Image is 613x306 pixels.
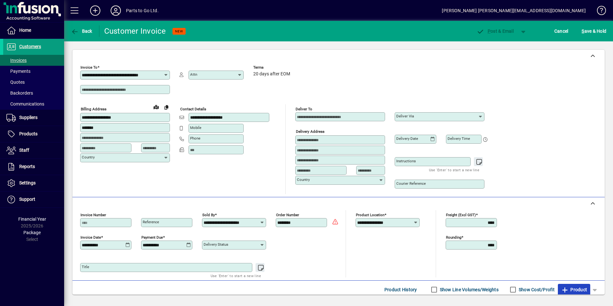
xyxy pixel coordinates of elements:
span: Cancel [554,26,568,36]
span: Home [19,28,31,33]
div: Customer Invoice [104,26,166,36]
button: Product History [382,284,420,295]
span: Suppliers [19,115,38,120]
span: Financial Year [18,217,46,222]
a: Home [3,22,64,38]
span: Products [19,131,38,136]
mat-label: Instructions [396,159,416,163]
mat-label: Invoice date [80,235,101,240]
mat-label: Invoice To [80,65,97,70]
mat-label: Attn [190,72,197,77]
span: Customers [19,44,41,49]
div: Parts to Go Ltd. [126,5,159,16]
mat-label: Delivery date [396,136,418,141]
span: NEW [175,29,183,33]
span: ost & Email [476,29,514,34]
a: Communications [3,98,64,109]
a: Products [3,126,64,142]
mat-label: Deliver To [296,107,312,111]
a: Invoices [3,55,64,66]
span: 20 days after EOM [253,72,290,77]
mat-label: Order number [276,213,299,217]
mat-label: Title [82,265,89,269]
button: Back [69,25,94,37]
span: Payments [6,69,30,74]
span: Support [19,197,35,202]
mat-label: Product location [356,213,384,217]
a: View on map [151,102,161,112]
button: Post & Email [473,25,517,37]
a: Knowledge Base [592,1,605,22]
span: Communications [6,101,44,106]
span: Product History [384,285,417,295]
mat-label: Sold by [202,213,215,217]
a: Suppliers [3,110,64,126]
a: Support [3,191,64,208]
button: Product [558,284,590,295]
span: S [582,29,584,34]
span: Quotes [6,80,25,85]
mat-label: Rounding [446,235,461,240]
a: Backorders [3,88,64,98]
label: Show Cost/Profit [517,286,555,293]
span: Terms [253,65,292,70]
span: ave & Hold [582,26,606,36]
span: Back [71,29,92,34]
button: Add [85,5,105,16]
a: Quotes [3,77,64,88]
span: Product [561,285,587,295]
span: Staff [19,148,29,153]
button: Save & Hold [580,25,608,37]
button: Profile [105,5,126,16]
mat-label: Country [82,155,95,159]
a: Settings [3,175,64,191]
a: Payments [3,66,64,77]
span: Package [23,230,41,235]
mat-label: Delivery status [204,242,228,247]
mat-label: Freight (excl GST) [446,213,476,217]
mat-hint: Use 'Enter' to start a new line [429,166,479,174]
mat-label: Courier Reference [396,181,426,186]
mat-label: Phone [190,136,200,140]
button: Cancel [553,25,570,37]
a: Staff [3,142,64,158]
span: Backorders [6,90,33,96]
mat-label: Delivery time [448,136,470,141]
mat-label: Deliver via [396,114,414,118]
mat-label: Payment due [141,235,163,240]
span: P [488,29,491,34]
mat-label: Reference [143,220,159,224]
label: Show Line Volumes/Weights [439,286,499,293]
mat-hint: Use 'Enter' to start a new line [211,272,261,279]
div: [PERSON_NAME] [PERSON_NAME][EMAIL_ADDRESS][DOMAIN_NAME] [442,5,586,16]
button: Copy to Delivery address [161,102,172,112]
span: Settings [19,180,36,185]
mat-label: Invoice number [80,213,106,217]
span: Invoices [6,58,27,63]
a: Reports [3,159,64,175]
span: Reports [19,164,35,169]
mat-label: Mobile [190,125,201,130]
app-page-header-button: Back [64,25,99,37]
mat-label: Country [297,177,310,182]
